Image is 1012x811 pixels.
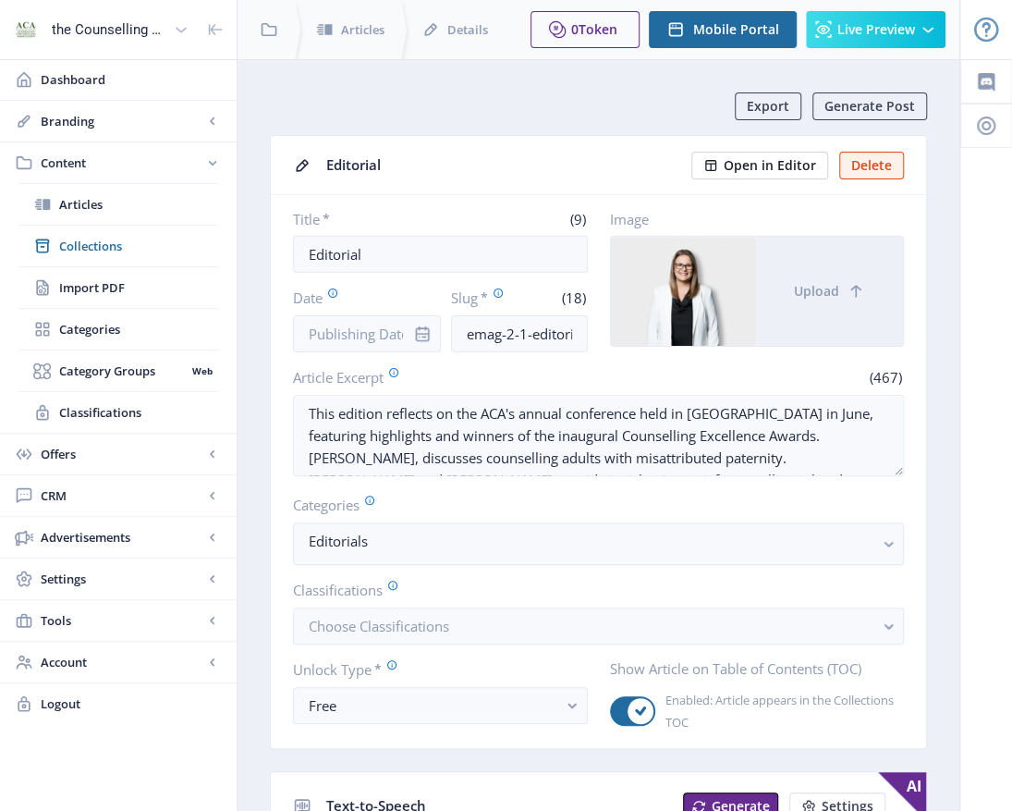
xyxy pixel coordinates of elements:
[293,210,433,228] label: Title
[59,320,218,338] span: Categories
[293,687,588,724] button: Free
[451,315,587,352] input: this-is-how-a-slug-looks-like
[41,486,203,505] span: CRM
[735,92,801,120] button: Export
[756,237,903,346] button: Upload
[649,11,797,48] button: Mobile Portal
[41,570,203,588] span: Settings
[747,99,789,114] span: Export
[812,92,927,120] button: Generate Post
[451,288,512,308] label: Slug
[41,70,222,89] span: Dashboard
[413,325,432,343] nb-icon: info
[824,99,915,114] span: Generate Post
[567,210,588,228] span: (9)
[293,659,573,680] label: Unlock Type
[579,20,617,38] span: Token
[341,20,384,39] span: Articles
[326,151,680,179] div: Editorial
[41,694,222,713] span: Logout
[691,152,828,179] button: Open in Editor
[610,659,890,678] label: Show Article on Table of Contents (TOC)
[41,653,203,671] span: Account
[837,22,915,37] span: Live Preview
[18,267,218,308] a: Import PDF
[293,522,904,565] button: Editorials
[293,288,414,308] label: Date
[309,530,873,552] nb-select-label: Editorials
[41,112,203,130] span: Branding
[447,20,488,39] span: Details
[18,226,218,266] a: Collections
[186,362,218,380] nb-badge: Web
[41,528,203,547] span: Advertisements
[293,236,588,273] input: Type Article Title ...
[839,152,904,179] button: Delete
[59,278,218,297] span: Import PDF
[59,403,218,422] span: Classifications
[693,22,779,37] span: Mobile Portal
[293,580,889,600] label: Classifications
[18,184,218,225] a: Articles
[530,11,640,48] button: 0Token
[18,309,218,350] a: Categories
[18,392,218,433] a: Classifications
[59,195,218,214] span: Articles
[41,154,203,172] span: Content
[293,315,441,352] input: Publishing Date
[41,611,203,630] span: Tools
[559,289,588,307] span: (18)
[655,689,905,733] span: Enabled: Article appears in the Collections TOC
[52,9,166,50] div: the Counselling Australia Magazine
[309,694,557,717] div: Free
[293,608,904,645] button: Choose Classifications
[41,445,203,463] span: Offers
[794,284,839,299] span: Upload
[59,362,186,380] span: Category Groups
[293,367,591,387] label: Article Excerpt
[867,368,904,387] span: (467)
[11,15,41,44] img: properties.app_icon.jpeg
[309,617,449,635] span: Choose Classifications
[610,210,890,228] label: Image
[18,350,218,391] a: Category GroupsWeb
[59,237,218,255] span: Collections
[293,495,889,515] label: Categories
[724,158,816,173] span: Open in Editor
[806,11,945,48] button: Live Preview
